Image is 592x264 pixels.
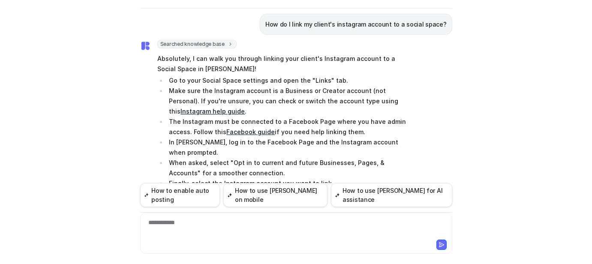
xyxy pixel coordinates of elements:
[140,183,220,207] button: How to enable auto posting
[180,108,245,115] a: Instagram help guide
[157,54,408,74] p: Absolutely, I can walk you through linking your client's Instagram account to a Social Space in [...
[226,128,275,135] a: Facebook guide
[167,178,408,189] li: Finally, select the Instagram account you want to link.
[167,137,408,158] li: In [PERSON_NAME], log in to the Facebook Page and the Instagram account when prompted.
[167,86,408,117] li: Make sure the Instagram account is a Business or Creator account (not Personal). If you're unsure...
[167,117,408,137] li: The Instagram must be connected to a Facebook Page where you have admin access. Follow this if yo...
[167,158,408,178] li: When asked, select "Opt in to current and future Businesses, Pages, & Accounts" for a smoother co...
[223,183,328,207] button: How to use [PERSON_NAME] on mobile
[331,183,452,207] button: How to use [PERSON_NAME] for AI assistance
[157,40,237,48] span: Searched knowledge base
[265,19,447,30] p: How do I link my client's instagram account to a social space?
[140,41,150,51] img: Widget
[167,75,408,86] li: Go to your Social Space settings and open the "Links" tab.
